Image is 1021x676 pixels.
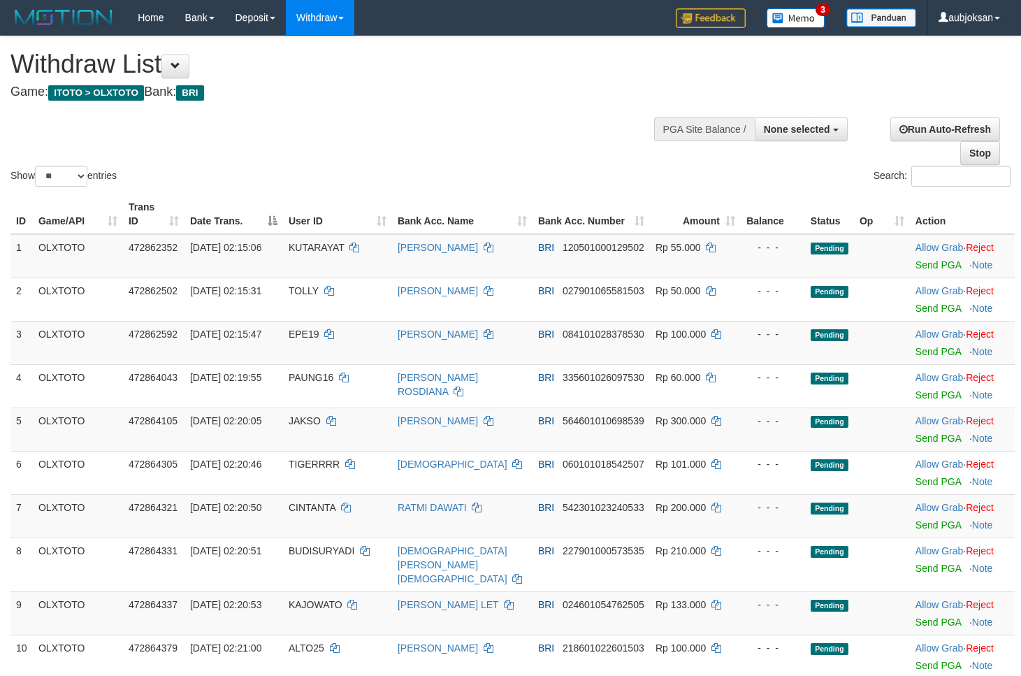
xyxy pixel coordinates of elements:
[915,519,961,531] a: Send PGA
[289,329,319,340] span: EPE19
[190,545,261,556] span: [DATE] 02:20:51
[656,545,706,556] span: Rp 210.000
[10,321,33,364] td: 3
[398,599,498,610] a: [PERSON_NAME] LET
[10,364,33,408] td: 4
[190,242,261,253] span: [DATE] 02:15:06
[972,476,993,487] a: Note
[910,364,1015,408] td: ·
[915,545,966,556] span: ·
[123,194,184,234] th: Trans ID: activate to sort column ascending
[755,117,848,141] button: None selected
[972,303,993,314] a: Note
[811,546,848,558] span: Pending
[972,433,993,444] a: Note
[10,278,33,321] td: 2
[190,415,261,426] span: [DATE] 02:20:05
[966,242,994,253] a: Reject
[811,373,848,384] span: Pending
[538,372,554,383] span: BRI
[915,599,963,610] a: Allow Grab
[190,642,261,654] span: [DATE] 02:21:00
[915,285,966,296] span: ·
[289,599,342,610] span: KAJOWATO
[746,457,799,471] div: - - -
[966,415,994,426] a: Reject
[915,329,963,340] a: Allow Grab
[915,502,963,513] a: Allow Grab
[398,642,478,654] a: [PERSON_NAME]
[129,415,178,426] span: 472864105
[563,285,644,296] span: Copy 027901065581503 to clipboard
[910,321,1015,364] td: ·
[656,502,706,513] span: Rp 200.000
[563,599,644,610] span: Copy 024601054762505 to clipboard
[33,278,123,321] td: OLXTOTO
[915,459,966,470] span: ·
[915,346,961,357] a: Send PGA
[33,234,123,278] td: OLXTOTO
[746,598,799,612] div: - - -
[915,459,963,470] a: Allow Grab
[10,85,667,99] h4: Game: Bank:
[915,642,963,654] a: Allow Grab
[966,329,994,340] a: Reject
[676,8,746,28] img: Feedback.jpg
[656,242,701,253] span: Rp 55.000
[811,459,848,471] span: Pending
[910,591,1015,635] td: ·
[915,476,961,487] a: Send PGA
[538,415,554,426] span: BRI
[289,502,335,513] span: CINTANTA
[910,234,1015,278] td: ·
[910,538,1015,591] td: ·
[915,372,966,383] span: ·
[538,242,554,253] span: BRI
[811,416,848,428] span: Pending
[915,303,961,314] a: Send PGA
[538,329,554,340] span: BRI
[398,415,478,426] a: [PERSON_NAME]
[538,545,554,556] span: BRI
[966,642,994,654] a: Reject
[972,346,993,357] a: Note
[563,502,644,513] span: Copy 542301023240533 to clipboard
[816,3,830,16] span: 3
[10,234,33,278] td: 1
[890,117,1000,141] a: Run Auto-Refresh
[915,285,963,296] a: Allow Grab
[972,660,993,671] a: Note
[656,415,706,426] span: Rp 300.000
[746,371,799,384] div: - - -
[654,117,755,141] div: PGA Site Balance /
[746,641,799,655] div: - - -
[910,451,1015,494] td: ·
[746,327,799,341] div: - - -
[811,600,848,612] span: Pending
[767,8,825,28] img: Button%20Memo.svg
[283,194,392,234] th: User ID: activate to sort column ascending
[538,502,554,513] span: BRI
[563,642,644,654] span: Copy 218601022601503 to clipboard
[811,243,848,254] span: Pending
[915,502,966,513] span: ·
[910,194,1015,234] th: Action
[190,329,261,340] span: [DATE] 02:15:47
[289,372,333,383] span: PAUNG16
[811,286,848,298] span: Pending
[854,194,910,234] th: Op: activate to sort column ascending
[966,545,994,556] a: Reject
[33,538,123,591] td: OLXTOTO
[650,194,741,234] th: Amount: activate to sort column ascending
[563,329,644,340] span: Copy 084101028378530 to clipboard
[966,285,994,296] a: Reject
[915,242,963,253] a: Allow Grab
[533,194,650,234] th: Bank Acc. Number: activate to sort column ascending
[398,285,478,296] a: [PERSON_NAME]
[656,459,706,470] span: Rp 101.000
[33,364,123,408] td: OLXTOTO
[563,459,644,470] span: Copy 060101018542507 to clipboard
[129,329,178,340] span: 472862592
[392,194,533,234] th: Bank Acc. Name: activate to sort column ascending
[129,459,178,470] span: 472864305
